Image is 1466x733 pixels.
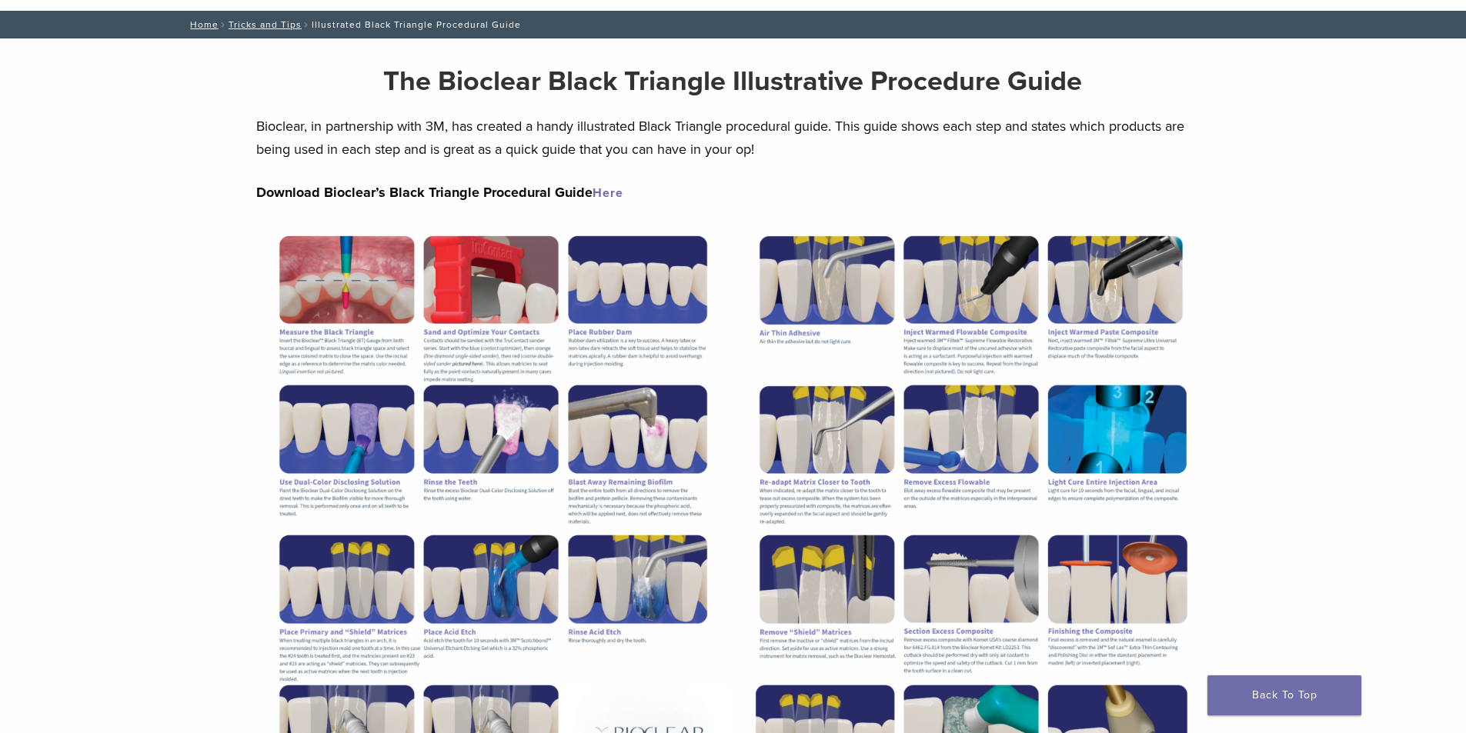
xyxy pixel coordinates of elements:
[229,19,302,30] a: Tricks and Tips
[179,11,1287,38] nav: Illustrated Black Triangle Procedural Guide
[219,21,229,28] span: /
[256,184,623,201] strong: Download Bioclear’s Black Triangle Procedural Guide
[1207,675,1361,715] a: Back To Top
[383,65,1082,98] strong: The Bioclear Black Triangle Illustrative Procedure Guide
[185,19,219,30] a: Home
[256,115,1211,161] p: Bioclear, in partnership with 3M, has created a handy illustrated Black Triangle procedural guide...
[302,21,312,28] span: /
[593,185,623,201] a: Here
